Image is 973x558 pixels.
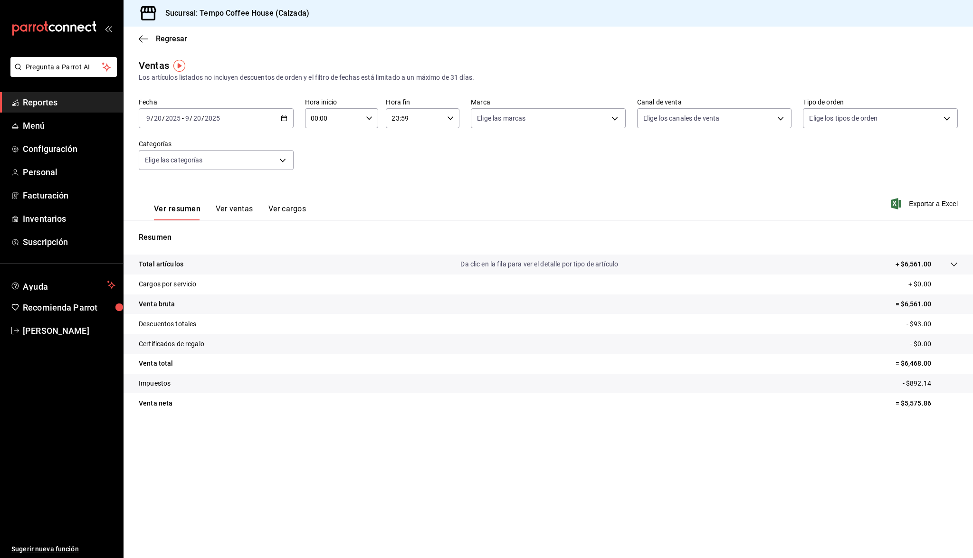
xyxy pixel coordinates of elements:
span: / [201,114,204,122]
button: Ver ventas [216,204,253,220]
input: ---- [165,114,181,122]
button: Ver cargos [268,204,306,220]
span: / [162,114,165,122]
span: Configuración [23,142,115,155]
span: Sugerir nueva función [11,544,115,554]
div: navigation tabs [154,204,306,220]
span: Pregunta a Parrot AI [26,62,102,72]
span: [PERSON_NAME] [23,324,115,337]
span: Menú [23,119,115,132]
p: Venta neta [139,398,172,408]
span: Elige las marcas [477,113,525,123]
span: Suscripción [23,236,115,248]
img: Tooltip marker [173,60,185,72]
p: Certificados de regalo [139,339,204,349]
h3: Sucursal: Tempo Coffee House (Calzada) [158,8,309,19]
button: Ver resumen [154,204,200,220]
button: Exportar a Excel [893,198,958,209]
span: Recomienda Parrot [23,301,115,314]
p: Venta bruta [139,299,175,309]
span: Elige las categorías [145,155,203,165]
span: - [182,114,184,122]
p: - $93.00 [906,319,958,329]
input: -- [146,114,151,122]
p: Descuentos totales [139,319,196,329]
span: Facturación [23,189,115,202]
label: Marca [471,99,626,105]
p: = $5,575.86 [896,398,958,408]
p: Impuestos [139,378,171,388]
span: Elige los tipos de orden [809,113,878,123]
p: Resumen [139,232,958,243]
button: Regresar [139,34,187,43]
a: Pregunta a Parrot AI [7,69,117,79]
span: Regresar [156,34,187,43]
p: = $6,468.00 [896,359,958,369]
span: / [190,114,192,122]
input: ---- [204,114,220,122]
p: + $0.00 [908,279,958,289]
span: Elige los canales de venta [643,113,719,123]
div: Ventas [139,58,169,73]
label: Hora inicio [305,99,379,105]
p: - $892.14 [903,378,958,388]
input: -- [185,114,190,122]
p: Venta total [139,359,173,369]
p: = $6,561.00 [896,299,958,309]
span: Reportes [23,96,115,109]
button: open_drawer_menu [105,25,112,32]
span: Ayuda [23,279,103,291]
input: -- [153,114,162,122]
input: -- [193,114,201,122]
label: Tipo de orden [803,99,958,105]
label: Hora fin [386,99,459,105]
div: Los artículos listados no incluyen descuentos de orden y el filtro de fechas está limitado a un m... [139,73,958,83]
button: Pregunta a Parrot AI [10,57,117,77]
span: Personal [23,166,115,179]
label: Fecha [139,99,294,105]
p: + $6,561.00 [896,259,931,269]
span: / [151,114,153,122]
label: Canal de venta [637,99,792,105]
p: Cargos por servicio [139,279,197,289]
span: Inventarios [23,212,115,225]
p: - $0.00 [910,339,958,349]
p: Da clic en la fila para ver el detalle por tipo de artículo [460,259,618,269]
p: Total artículos [139,259,183,269]
label: Categorías [139,141,294,147]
